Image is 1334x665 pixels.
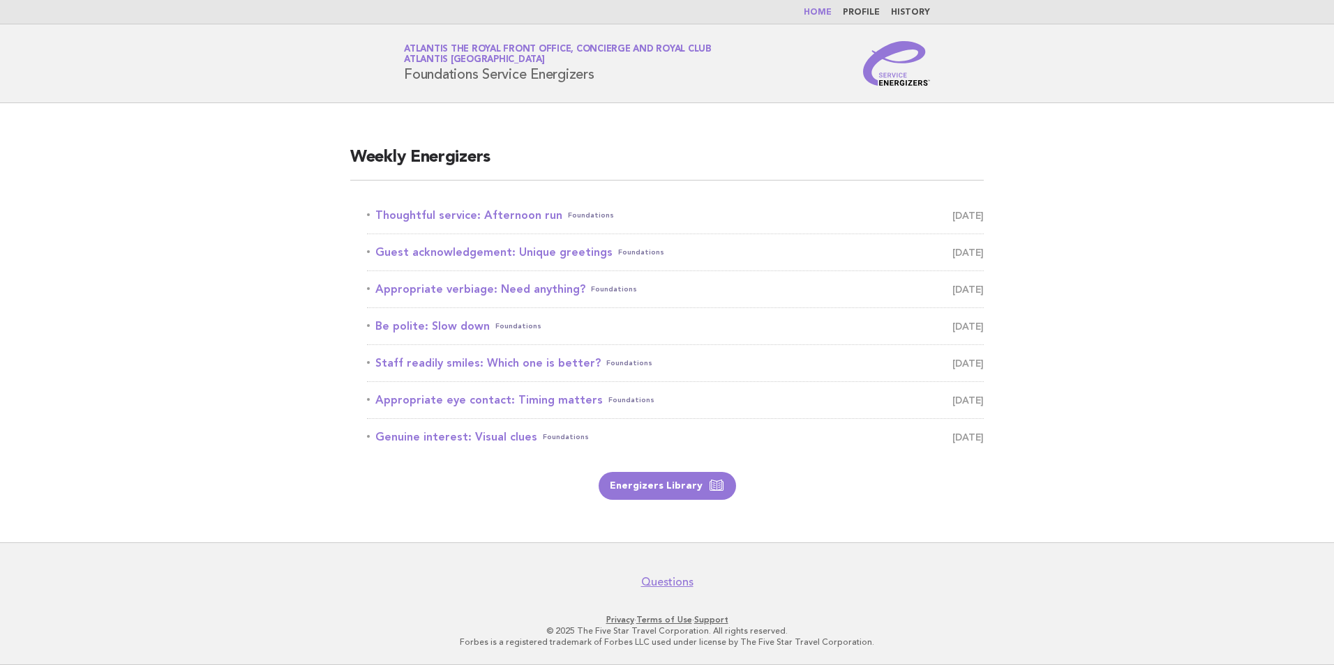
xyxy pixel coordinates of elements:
[240,614,1094,625] p: · ·
[367,427,984,447] a: Genuine interest: Visual cluesFoundations [DATE]
[618,243,664,262] span: Foundations
[367,280,984,299] a: Appropriate verbiage: Need anything?Foundations [DATE]
[952,390,984,410] span: [DATE]
[543,427,589,447] span: Foundations
[367,316,984,336] a: Be polite: Slow downFoundations [DATE]
[952,316,984,336] span: [DATE]
[367,206,984,225] a: Thoughtful service: Afternoon runFoundations [DATE]
[599,472,736,500] a: Energizers Library
[694,615,728,625] a: Support
[367,390,984,410] a: Appropriate eye contact: Timing mattersFoundations [DATE]
[952,353,984,373] span: [DATE]
[404,45,712,64] a: Atlantis The Royal Front Office, Concierge and Royal ClubAtlantis [GEOGRAPHIC_DATA]
[641,575,694,589] a: Questions
[843,8,880,17] a: Profile
[240,636,1094,648] p: Forbes is a registered trademark of Forbes LLC used under license by The Five Star Travel Corpora...
[606,615,634,625] a: Privacy
[404,45,712,82] h1: Foundations Service Energizers
[952,280,984,299] span: [DATE]
[591,280,637,299] span: Foundations
[952,427,984,447] span: [DATE]
[404,56,545,65] span: Atlantis [GEOGRAPHIC_DATA]
[952,206,984,225] span: [DATE]
[891,8,930,17] a: History
[495,316,541,336] span: Foundations
[608,390,654,410] span: Foundations
[606,353,652,373] span: Foundations
[367,353,984,373] a: Staff readily smiles: Which one is better?Foundations [DATE]
[636,615,692,625] a: Terms of Use
[367,243,984,262] a: Guest acknowledgement: Unique greetingsFoundations [DATE]
[240,625,1094,636] p: © 2025 The Five Star Travel Corporation. All rights reserved.
[804,8,832,17] a: Home
[350,146,984,181] h2: Weekly Energizers
[568,206,614,225] span: Foundations
[952,243,984,262] span: [DATE]
[863,41,930,86] img: Service Energizers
